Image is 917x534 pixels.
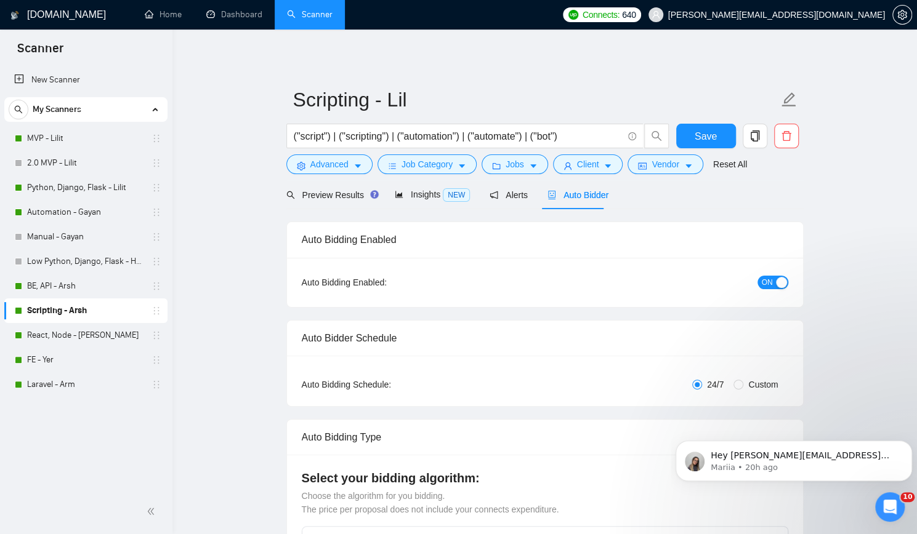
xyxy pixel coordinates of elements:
[27,372,144,397] a: Laravel - Arm
[743,130,767,141] span: copy
[302,276,464,289] div: Auto Bidding Enabled:
[27,225,144,249] a: Manual - Gayan
[743,124,767,148] button: copy
[638,161,647,170] span: idcard
[875,492,905,522] iframe: Intercom live chat
[151,355,161,365] span: holder
[151,232,161,242] span: holder
[490,191,498,199] span: notification
[529,161,538,170] span: caret-down
[27,323,144,348] a: React, Node - [PERSON_NAME]
[583,8,620,22] span: Connects:
[893,10,911,20] span: setting
[151,306,161,316] span: holder
[151,330,161,340] span: holder
[27,200,144,225] a: Automation - Gayan
[443,188,470,202] span: NEW
[644,124,669,148] button: search
[302,321,788,356] div: Auto Bidder Schedule
[684,161,693,170] span: caret-down
[14,68,158,92] a: New Scanner
[353,161,362,170] span: caret-down
[652,10,660,19] span: user
[482,154,548,174] button: folderJobscaret-down
[743,378,783,391] span: Custom
[645,130,668,141] span: search
[892,5,912,25] button: setting
[297,161,305,170] span: setting
[676,124,736,148] button: Save
[27,249,144,274] a: Low Python, Django, Flask - Hayk
[151,380,161,389] span: holder
[27,175,144,200] a: Python, Django, Flask - Lilit
[547,191,556,199] span: robot
[577,157,599,171] span: Client
[27,274,144,298] a: BE, API - Arsh
[781,92,797,108] span: edit
[27,126,144,151] a: MVP - Lilit
[395,190,403,199] span: area-chart
[547,190,608,200] span: Auto Bidder
[652,157,679,171] span: Vendor
[402,157,453,171] span: Job Category
[27,298,144,323] a: Scripting - Arsh
[9,100,28,119] button: search
[564,161,572,170] span: user
[286,154,373,174] button: settingAdvancedcaret-down
[506,157,524,171] span: Jobs
[702,378,729,391] span: 24/7
[900,492,915,502] span: 10
[302,469,788,487] h4: Select your bidding algorithm:
[145,9,182,20] a: homeHome
[4,68,168,92] li: New Scanner
[151,257,161,266] span: holder
[151,158,161,168] span: holder
[492,161,501,170] span: folder
[287,9,333,20] a: searchScanner
[294,129,623,144] input: Search Freelance Jobs...
[27,348,144,372] a: FE - Yer
[27,151,144,175] a: 2.0 MVP - Lilit
[151,133,161,143] span: holder
[310,157,349,171] span: Advanced
[302,491,559,514] span: Choose the algorithm for you bidding. The price per proposal does not include your connects expen...
[553,154,623,174] button: userClientcaret-down
[892,10,912,20] a: setting
[568,10,578,20] img: upwork-logo.png
[388,161,397,170] span: bars
[775,130,798,141] span: delete
[9,105,28,114] span: search
[302,222,788,257] div: Auto Bidding Enabled
[151,281,161,291] span: holder
[762,276,773,289] span: ON
[33,97,81,122] span: My Scanners
[622,8,636,22] span: 640
[151,207,161,217] span: holder
[604,161,612,170] span: caret-down
[695,129,717,144] span: Save
[302,378,464,391] div: Auto Bidding Schedule:
[369,189,380,200] div: Tooltip anchor
[378,154,477,174] button: barsJob Categorycaret-down
[490,190,528,200] span: Alerts
[628,154,703,174] button: idcardVendorcaret-down
[628,132,636,140] span: info-circle
[713,157,747,171] a: Reset All
[671,415,917,501] iframe: Intercom notifications message
[147,505,159,517] span: double-left
[302,420,788,455] div: Auto Bidding Type
[151,183,161,193] span: holder
[774,124,799,148] button: delete
[4,97,168,397] li: My Scanners
[286,191,295,199] span: search
[286,190,375,200] span: Preview Results
[293,84,778,115] input: Scanner name...
[206,9,262,20] a: dashboardDashboard
[395,189,470,199] span: Insights
[7,39,73,65] span: Scanner
[458,161,466,170] span: caret-down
